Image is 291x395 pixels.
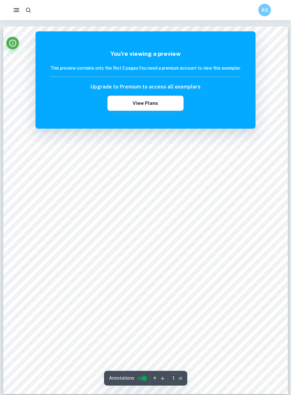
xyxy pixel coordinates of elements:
h6: Upgrade to Premium to access all exemplars [91,83,200,91]
span: / 2 [179,376,182,381]
button: View Plans [107,96,184,111]
button: Info [6,37,19,49]
h6: This preview contains only the first 2 pages. You need a premium account to view this exemplar. [50,65,241,72]
h6: AG [261,7,268,13]
button: AG [258,4,271,16]
span: Annotations [109,375,134,382]
h5: You're viewing a preview [50,49,241,58]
